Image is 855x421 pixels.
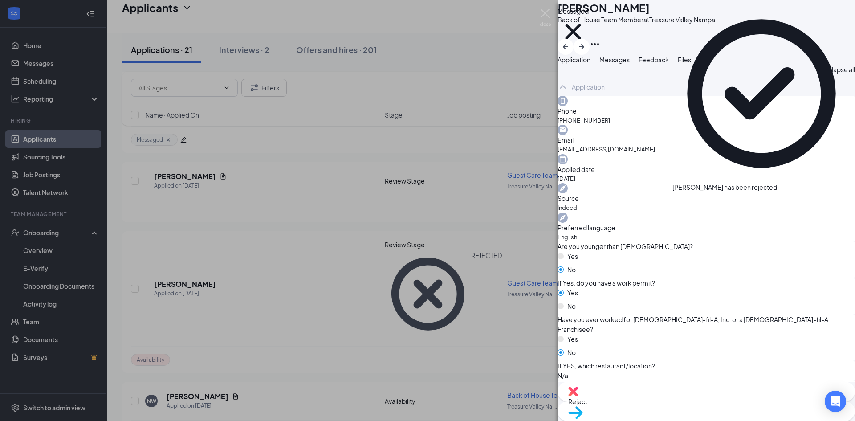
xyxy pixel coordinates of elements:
[567,288,578,298] span: Yes
[558,193,855,203] span: Source
[567,265,576,274] span: No
[590,39,600,49] svg: Ellipses
[567,301,576,311] span: No
[672,4,851,183] svg: CheckmarkCircle
[558,135,855,145] span: Email
[558,15,715,24] div: Back of House Team Member at Treasure Valley Nampa
[558,56,590,64] span: Application
[639,56,669,64] span: Feedback
[576,41,587,52] svg: ArrowRight
[568,396,844,406] span: Reject
[558,371,855,380] span: N/a
[558,116,855,125] span: [PHONE_NUMBER]
[560,41,571,52] svg: ArrowLeftNew
[567,347,576,357] span: No
[567,334,578,344] span: Yes
[672,183,779,192] div: [PERSON_NAME] has been rejected.
[558,16,589,47] svg: Cross
[558,145,855,154] span: [EMAIL_ADDRESS][DOMAIN_NAME]
[558,203,855,212] span: Indeed
[558,233,855,241] span: English
[558,39,574,55] button: ArrowLeftNew
[558,82,568,92] svg: ChevronUp
[558,241,693,251] span: Are you younger than [DEMOGRAPHIC_DATA]?
[825,391,846,412] div: Open Intercom Messenger
[599,56,630,64] span: Messages
[558,7,589,15] span: Messaged
[558,106,855,116] span: Phone
[558,164,855,174] span: Applied date
[558,174,855,183] span: [DATE]
[567,251,578,261] span: Yes
[558,380,855,400] span: Please list your three most recent jobs (including babysitting, lawn care or [DEMOGRAPHIC_DATA] w...
[558,361,655,371] span: If YES, which restaurant/location?
[572,82,605,91] div: Application
[558,223,855,233] span: Preferred language
[558,278,655,288] span: If Yes, do you have a work permit?
[574,39,590,55] button: ArrowRight
[558,315,855,334] span: Have you ever worked for [DEMOGRAPHIC_DATA]-fil-A, Inc. or a [DEMOGRAPHIC_DATA]-fil-A Franchisee?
